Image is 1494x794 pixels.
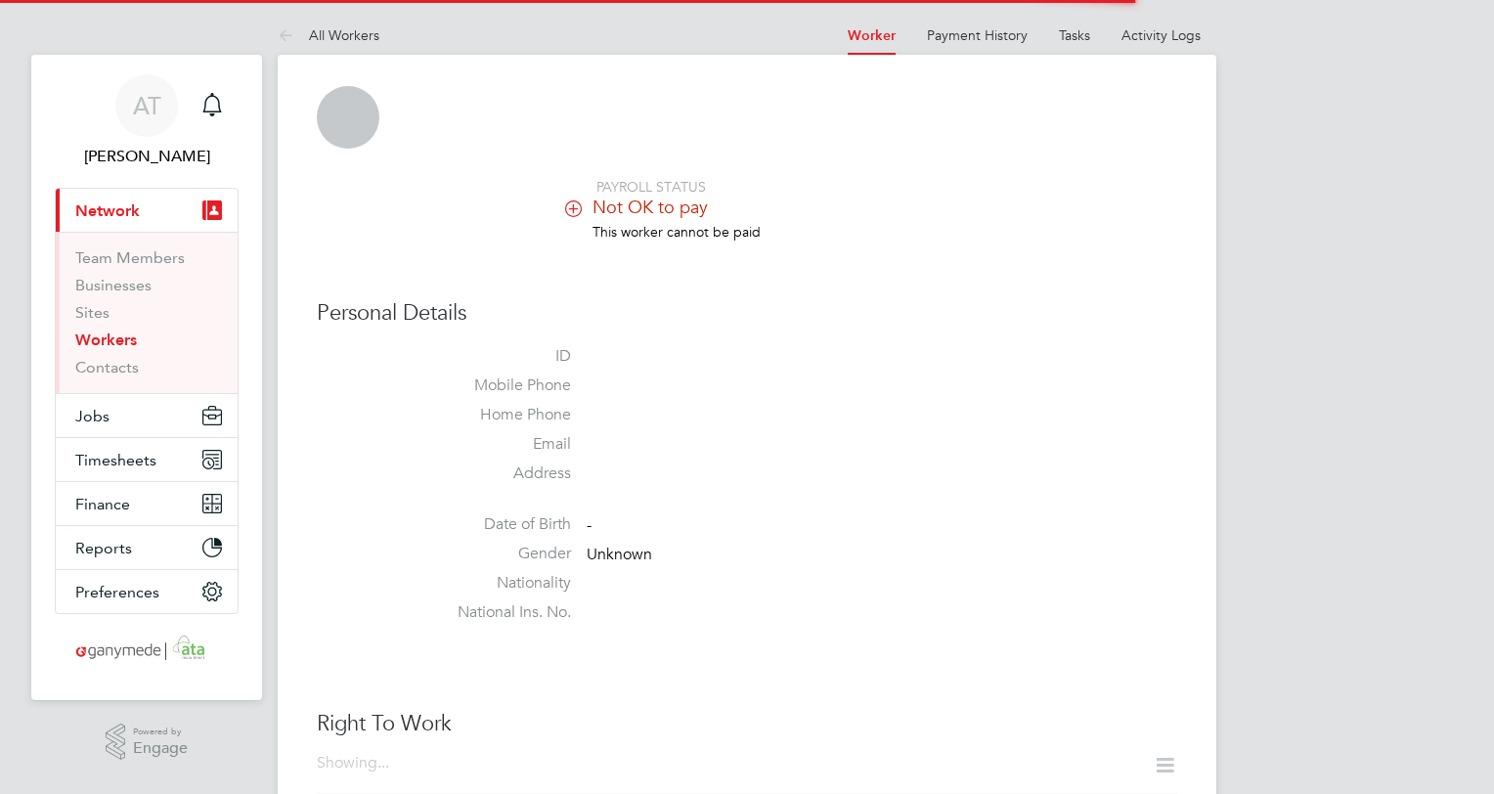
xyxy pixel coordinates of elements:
[434,463,571,484] label: Address
[278,26,379,44] a: All Workers
[596,178,706,196] span: PAYROLL STATUS
[56,394,238,437] button: Jobs
[434,434,571,455] label: Email
[75,407,110,425] span: Jobs
[75,495,130,513] span: Finance
[75,539,132,557] span: Reports
[434,602,571,623] label: National Ins. No.
[31,55,262,700] nav: Main navigation
[75,201,140,220] span: Network
[75,583,159,601] span: Preferences
[593,196,708,218] span: Not OK to pay
[1059,26,1090,44] a: Tasks
[133,740,188,757] span: Engage
[75,451,156,469] span: Timesheets
[55,145,239,168] span: Angie Taylor
[587,516,592,536] span: -
[55,634,239,665] a: Go to home page
[70,634,224,665] img: ganymedesolutions-logo-retina.png
[75,276,152,294] a: Businesses
[75,248,185,267] a: Team Members
[75,358,139,376] a: Contacts
[56,526,238,569] button: Reports
[56,189,238,232] button: Network
[133,93,161,118] span: AT
[434,375,571,396] label: Mobile Phone
[55,74,239,168] a: AT[PERSON_NAME]
[317,753,393,773] div: Showing
[317,710,1177,738] h3: Right To Work
[56,482,238,525] button: Finance
[848,27,896,44] a: Worker
[106,724,189,761] a: Powered byEngage
[434,405,571,425] label: Home Phone
[56,570,238,613] button: Preferences
[434,346,571,367] label: ID
[377,753,389,772] span: ...
[587,545,652,564] span: Unknown
[75,303,110,322] a: Sites
[927,26,1028,44] a: Payment History
[1121,26,1201,44] a: Activity Logs
[56,438,238,481] button: Timesheets
[75,331,137,349] a: Workers
[133,724,188,740] span: Powered by
[317,299,1177,328] h3: Personal Details
[434,544,571,564] label: Gender
[56,232,238,393] div: Network
[434,573,571,594] label: Nationality
[593,223,761,241] span: This worker cannot be paid
[434,514,571,535] label: Date of Birth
